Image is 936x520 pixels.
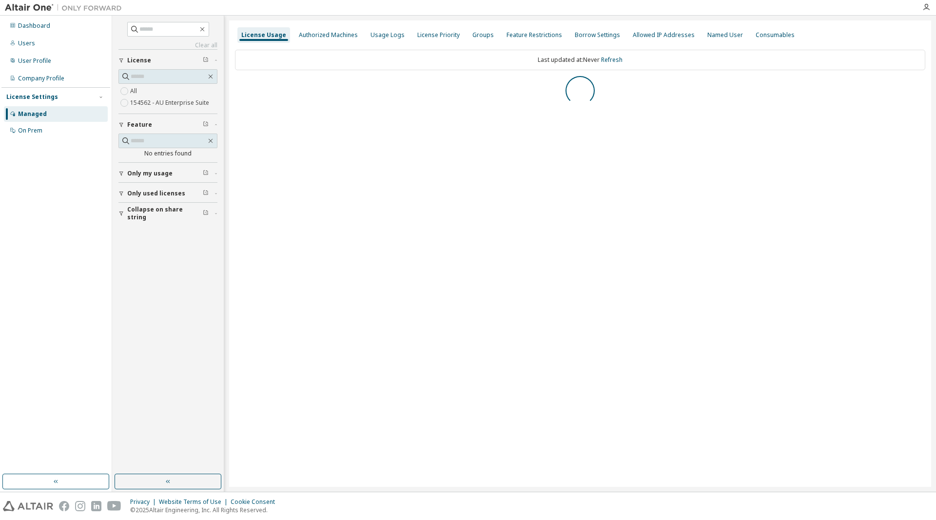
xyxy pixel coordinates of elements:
div: Dashboard [18,22,50,30]
div: On Prem [18,127,42,135]
div: License Settings [6,93,58,101]
div: Authorized Machines [299,31,358,39]
img: altair_logo.svg [3,501,53,511]
div: License Priority [417,31,460,39]
p: © 2025 Altair Engineering, Inc. All Rights Reserved. [130,506,281,514]
div: Last updated at: Never [235,50,925,70]
div: Borrow Settings [575,31,620,39]
span: Only my usage [127,170,173,177]
img: youtube.svg [107,501,121,511]
div: Users [18,39,35,47]
img: facebook.svg [59,501,69,511]
div: License Usage [241,31,286,39]
label: All [130,85,139,97]
img: Altair One [5,3,127,13]
span: Clear filter [203,170,209,177]
span: Feature [127,121,152,129]
span: License [127,57,151,64]
button: Feature [118,114,217,135]
span: Collapse on share string [127,206,203,221]
div: Website Terms of Use [159,498,231,506]
img: linkedin.svg [91,501,101,511]
span: Clear filter [203,57,209,64]
span: Clear filter [203,121,209,129]
div: Named User [707,31,743,39]
div: Consumables [756,31,795,39]
a: Clear all [118,41,217,49]
div: No entries found [118,150,217,157]
div: Company Profile [18,75,64,82]
div: Cookie Consent [231,498,281,506]
button: Collapse on share string [118,203,217,224]
div: User Profile [18,57,51,65]
div: Groups [472,31,494,39]
button: License [118,50,217,71]
a: Refresh [601,56,623,64]
button: Only my usage [118,163,217,184]
span: Only used licenses [127,190,185,197]
label: 154562 - AU Enterprise Suite [130,97,211,109]
span: Clear filter [203,210,209,217]
button: Only used licenses [118,183,217,204]
div: Managed [18,110,47,118]
img: instagram.svg [75,501,85,511]
div: Feature Restrictions [507,31,562,39]
span: Clear filter [203,190,209,197]
div: Allowed IP Addresses [633,31,695,39]
div: Privacy [130,498,159,506]
div: Usage Logs [370,31,405,39]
